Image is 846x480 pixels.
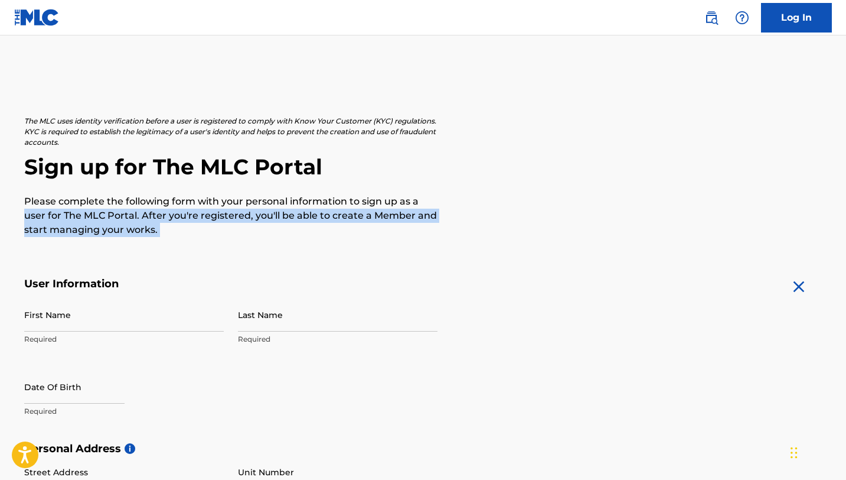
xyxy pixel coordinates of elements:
[24,334,224,345] p: Required
[791,435,798,471] div: Drag
[24,194,437,237] p: Please complete the following form with your personal information to sign up as a user for The ML...
[735,11,749,25] img: help
[24,154,822,180] h2: Sign up for The MLC Portal
[238,334,437,345] p: Required
[704,11,718,25] img: search
[700,6,723,30] a: Public Search
[24,277,437,291] h5: User Information
[789,277,808,296] img: close
[730,6,754,30] div: Help
[14,9,60,26] img: MLC Logo
[787,423,846,480] iframe: Chat Widget
[24,406,224,417] p: Required
[24,442,822,456] h5: Personal Address
[24,116,437,148] p: The MLC uses identity verification before a user is registered to comply with Know Your Customer ...
[125,443,135,454] span: i
[761,3,832,33] a: Log In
